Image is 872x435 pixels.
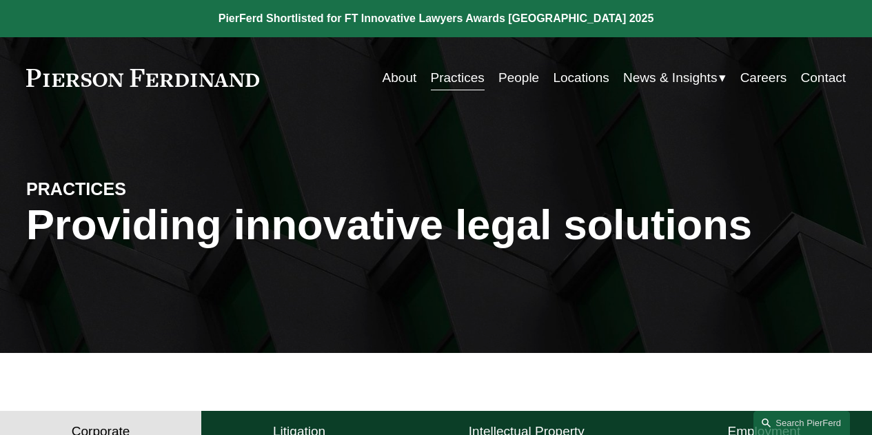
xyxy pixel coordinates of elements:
h4: PRACTICES [26,179,231,201]
a: folder dropdown [623,65,726,91]
a: Locations [553,65,609,91]
a: People [498,65,539,91]
h1: Providing innovative legal solutions [26,201,846,249]
a: Search this site [753,411,850,435]
a: Contact [801,65,846,91]
a: Practices [431,65,485,91]
span: News & Insights [623,66,717,90]
a: Careers [740,65,787,91]
a: About [383,65,417,91]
